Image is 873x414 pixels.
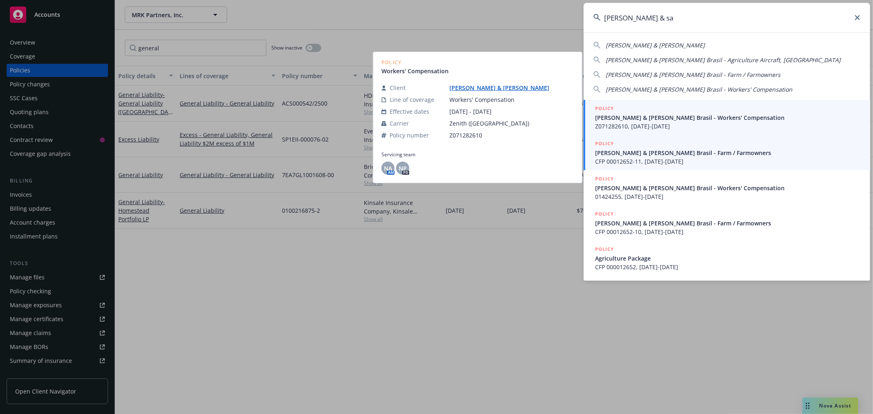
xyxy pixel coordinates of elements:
a: POLICYAgriculture PackageCFP 000012652, [DATE]-[DATE] [584,241,870,276]
span: Agriculture Package [595,254,860,263]
a: POLICY[PERSON_NAME] & [PERSON_NAME] Brasil - Farm / FarmownersCFP 00012652-11, [DATE]-[DATE] [584,135,870,170]
span: [PERSON_NAME] & [PERSON_NAME] Brasil - Workers' Compensation [595,113,860,122]
span: [PERSON_NAME] & [PERSON_NAME] [606,41,705,49]
span: [PERSON_NAME] & [PERSON_NAME] Brasil - Workers' Compensation [595,184,860,192]
h5: POLICY [595,245,614,253]
span: [PERSON_NAME] & [PERSON_NAME] Brasil - Agriculture Aircraft, [GEOGRAPHIC_DATA] [606,56,841,64]
span: [PERSON_NAME] & [PERSON_NAME] Brasil - Workers' Compensation [606,85,792,93]
a: POLICY[PERSON_NAME] & [PERSON_NAME] Brasil - Workers' Compensation01424255, [DATE]-[DATE] [584,170,870,205]
h5: POLICY [595,210,614,218]
h5: POLICY [595,175,614,183]
h5: POLICY [595,104,614,112]
span: Z071282610, [DATE]-[DATE] [595,122,860,130]
span: 01424255, [DATE]-[DATE] [595,192,860,201]
h5: POLICY [595,139,614,148]
input: Search... [584,3,870,32]
span: CFP 00012652-11, [DATE]-[DATE] [595,157,860,166]
a: POLICY[PERSON_NAME] & [PERSON_NAME] Brasil - Farm / FarmownersCFP 00012652-10, [DATE]-[DATE] [584,205,870,241]
span: [PERSON_NAME] & [PERSON_NAME] Brasil - Farm / Farmowners [606,71,781,79]
a: POLICY[PERSON_NAME] & [PERSON_NAME] Brasil - Workers' CompensationZ071282610, [DATE]-[DATE] [584,100,870,135]
span: [PERSON_NAME] & [PERSON_NAME] Brasil - Farm / Farmowners [595,148,860,157]
span: CFP 000012652, [DATE]-[DATE] [595,263,860,271]
span: CFP 00012652-10, [DATE]-[DATE] [595,227,860,236]
span: [PERSON_NAME] & [PERSON_NAME] Brasil - Farm / Farmowners [595,219,860,227]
